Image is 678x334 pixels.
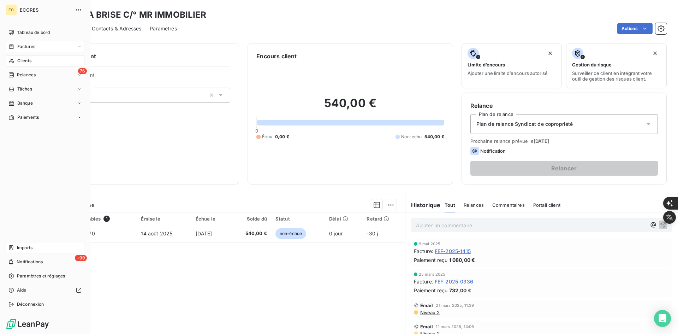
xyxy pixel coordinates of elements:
div: Délai [329,216,358,222]
span: Échu [262,134,272,140]
span: Paiements [17,114,39,121]
span: Paramètres et réglages [17,273,65,279]
a: Imports [6,242,84,253]
span: -30 j [367,230,378,236]
a: Tâches [6,83,84,95]
span: Limite d’encours [468,62,505,68]
h3: SDC LA BRISE C/° MR IMMOBILIER [62,8,207,21]
div: EC [6,4,17,16]
span: [DATE] [534,138,549,144]
span: 0 [255,128,258,134]
a: Banque [6,98,84,109]
span: Tableau de bord [17,29,50,36]
div: Statut [275,216,321,222]
span: Paramètres [150,25,177,32]
span: Ajouter une limite d’encours autorisé [468,70,548,76]
span: Clients [17,58,31,64]
div: Émise le [141,216,187,222]
span: Surveiller ce client en intégrant votre outil de gestion des risques client. [572,70,661,82]
div: Solde dû [234,216,267,222]
a: Clients [6,55,84,66]
a: Paiements [6,112,84,123]
h2: 540,00 € [256,96,444,117]
h6: Relance [470,101,658,110]
a: Paramètres et réglages [6,270,84,282]
span: 540,00 € [234,230,267,237]
span: 14 août 2025 [141,230,172,236]
span: 21 mars 2025, 11:39 [436,303,474,307]
button: Gestion du risqueSurveiller ce client en intégrant votre outil de gestion des risques client. [566,43,667,88]
span: Email [420,303,433,308]
span: Commentaires [492,202,525,208]
span: Non-échu [401,134,422,140]
span: Propriétés Client [57,72,230,82]
span: 0,00 € [275,134,289,140]
span: Aide [17,287,26,293]
a: Tableau de bord [6,27,84,38]
span: Niveau 2 [420,310,440,315]
div: Open Intercom Messenger [654,310,671,327]
div: Pièces comptables [57,216,133,222]
span: +99 [75,255,87,261]
span: 76 [78,68,87,74]
span: Tout [445,202,455,208]
h6: Encours client [256,52,297,60]
button: Relancer [470,161,658,176]
img: Logo LeanPay [6,318,49,330]
span: Plan de relance Syndicat de copropriété [476,121,573,128]
span: 25 mars 2025 [419,272,446,276]
span: Email [420,324,433,329]
span: 1 080,00 € [449,256,475,264]
div: Retard [367,216,400,222]
button: Limite d’encoursAjouter une limite d’encours autorisé [462,43,562,88]
span: Contacts & Adresses [92,25,141,32]
span: 732,00 € [449,287,471,294]
span: Banque [17,100,33,106]
span: 540,00 € [424,134,444,140]
span: Notifications [17,259,43,265]
h6: Historique [405,201,441,209]
h6: Informations client [43,52,230,60]
span: Gestion du risque [572,62,612,68]
span: [DATE] [196,230,212,236]
span: FEF-2025-1415 [435,247,471,255]
span: Tâches [17,86,32,92]
span: ECORES [20,7,71,13]
span: Paiement reçu [414,287,448,294]
span: FEF-2025-0336 [435,278,473,285]
span: Notification [480,148,506,154]
div: Échue le [196,216,226,222]
span: non-échue [275,228,306,239]
span: Déconnexion [17,301,44,307]
span: Relances [17,72,36,78]
span: 11 mars 2025, 14:06 [436,324,474,329]
a: Aide [6,285,84,296]
span: Portail client [533,202,560,208]
span: 1 [103,216,110,222]
span: Facture : [414,278,433,285]
a: 76Relances [6,69,84,81]
span: Factures [17,43,35,50]
span: 0 jour [329,230,343,236]
span: Imports [17,245,32,251]
span: 9 mai 2025 [419,242,441,246]
span: Paiement reçu [414,256,448,264]
button: Actions [617,23,653,34]
span: Facture : [414,247,433,255]
span: Prochaine relance prévue le [470,138,658,144]
span: Relances [464,202,484,208]
a: Factures [6,41,84,52]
